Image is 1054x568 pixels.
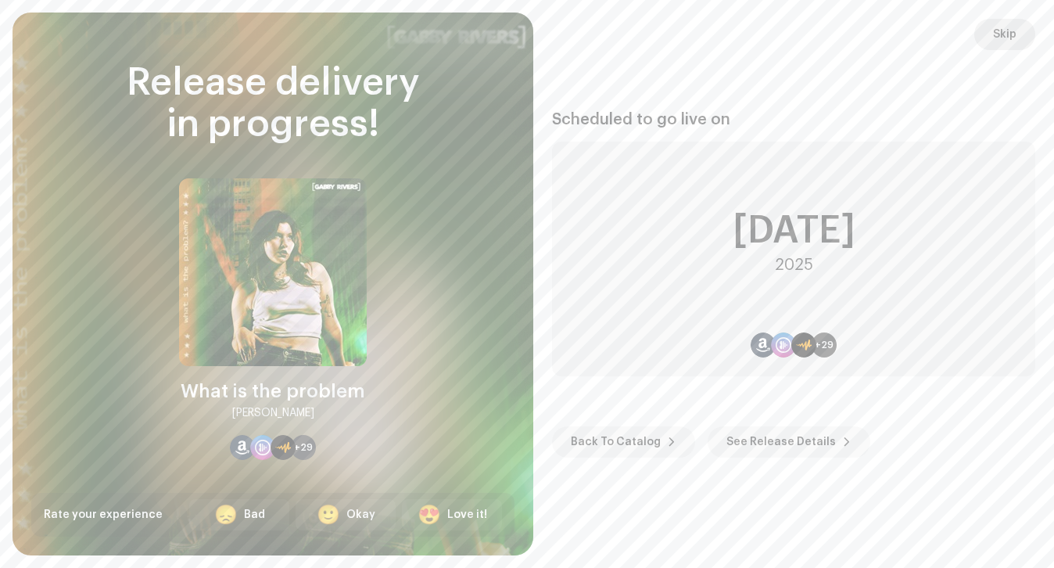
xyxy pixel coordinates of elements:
span: +29 [815,339,834,351]
div: 🙂 [317,505,340,524]
button: See Release Details [708,426,870,458]
div: Scheduled to go live on [552,110,1035,129]
button: Back To Catalog [552,426,695,458]
div: Release delivery in progress! [31,63,514,146]
button: Skip [974,19,1035,50]
div: Okay [346,507,375,523]
div: [DATE] [733,212,855,250]
div: What is the problem [181,379,365,404]
span: Rate your experience [44,509,163,520]
img: 586c7771-56c3-400c-ae82-f63feccc381f [179,178,367,366]
span: +29 [294,441,313,454]
div: 2025 [775,256,813,275]
span: See Release Details [726,426,836,458]
div: Love it! [447,507,487,523]
div: 😞 [214,505,238,524]
div: Bad [244,507,265,523]
div: 😍 [418,505,441,524]
span: Skip [993,19,1016,50]
div: [PERSON_NAME] [232,404,314,422]
span: Back To Catalog [571,426,661,458]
